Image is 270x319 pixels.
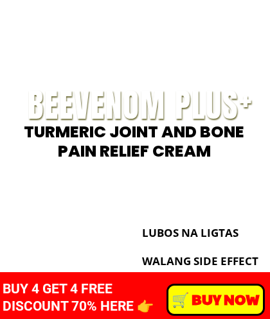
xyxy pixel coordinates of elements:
p: ️🛒 BUY NOW [168,286,263,314]
h3: BUY 4 GET 4 FREE DISCOUNT 70% HERE 👉 [3,280,197,316]
span: + [239,71,253,124]
span: LUBOS NA LIGTAS WALANG SIDE EFFECT HINDI KAILANGAN NG OPERASYON [142,225,264,311]
span: BEEVENOM PLUS [28,80,239,130]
